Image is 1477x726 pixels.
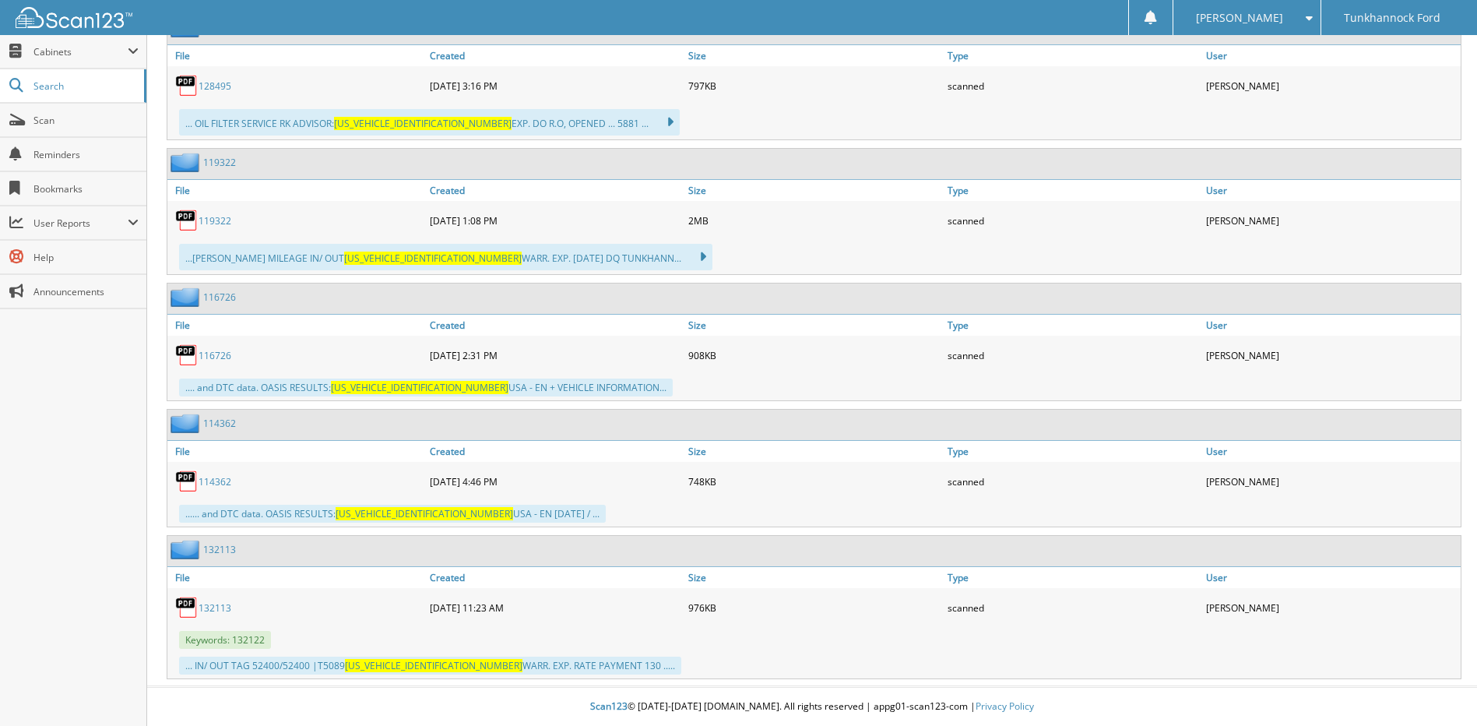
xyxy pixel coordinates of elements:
span: [US_VEHICLE_IDENTIFICATION_NUMBER] [336,507,513,520]
span: [US_VEHICLE_IDENTIFICATION_NUMBER] [334,117,512,130]
span: [US_VEHICLE_IDENTIFICATION_NUMBER] [344,252,522,265]
a: Created [426,567,684,588]
div: ...... and DTC data. OASIS RESULTS: USA - EN [DATE] / ... [179,505,606,523]
div: 908KB [684,340,943,371]
a: Type [944,45,1202,66]
span: [PERSON_NAME] [1196,13,1283,23]
span: Help [33,251,139,264]
div: [PERSON_NAME] [1202,70,1461,101]
a: 119322 [199,214,231,227]
div: scanned [944,205,1202,236]
a: Type [944,180,1202,201]
a: Size [684,45,943,66]
div: ... IN/ OUT TAG 52400/52400 |T5089 WARR. EXP. RATE PAYMENT 130 ..... [179,657,681,675]
div: [DATE] 11:23 AM [426,592,684,623]
div: 797KB [684,70,943,101]
a: Size [684,315,943,336]
div: scanned [944,70,1202,101]
img: PDF.png [175,344,199,367]
div: [DATE] 4:46 PM [426,466,684,497]
a: Type [944,441,1202,462]
a: 132113 [203,543,236,556]
span: Tunkhannock Ford [1344,13,1440,23]
a: File [167,45,426,66]
a: File [167,180,426,201]
span: User Reports [33,217,128,230]
a: 114362 [203,417,236,430]
div: scanned [944,466,1202,497]
img: PDF.png [175,596,199,619]
a: Size [684,567,943,588]
img: PDF.png [175,470,199,493]
div: [PERSON_NAME] [1202,205,1461,236]
a: 114362 [199,475,231,488]
div: [DATE] 3:16 PM [426,70,684,101]
span: [US_VEHICLE_IDENTIFICATION_NUMBER] [345,659,522,672]
span: [US_VEHICLE_IDENTIFICATION_NUMBER] [331,381,508,394]
div: 2MB [684,205,943,236]
a: User [1202,180,1461,201]
div: .... and DTC data. OASIS RESULTS: USA - EN + VEHICLE INFORMATION... [179,379,673,396]
a: User [1202,45,1461,66]
div: scanned [944,592,1202,623]
div: 976KB [684,592,943,623]
span: Scan123 [590,700,628,713]
img: folder2.png [171,540,203,559]
img: PDF.png [175,74,199,97]
a: 119322 [203,156,236,169]
a: Created [426,315,684,336]
a: Type [944,315,1202,336]
a: Size [684,441,943,462]
span: Reminders [33,148,139,161]
span: Cabinets [33,45,128,58]
a: Created [426,45,684,66]
a: Type [944,567,1202,588]
iframe: Chat Widget [1399,651,1477,726]
a: File [167,441,426,462]
div: ...[PERSON_NAME] MILEAGE IN/ OUT WARR. EXP. [DATE] DQ TUNKHANN... [179,244,712,270]
a: Privacy Policy [976,700,1034,713]
img: PDF.png [175,209,199,232]
a: User [1202,567,1461,588]
span: Search [33,79,136,93]
div: [PERSON_NAME] [1202,466,1461,497]
img: folder2.png [171,153,203,172]
a: 116726 [203,291,236,304]
a: Size [684,180,943,201]
img: folder2.png [171,287,203,307]
div: [PERSON_NAME] [1202,340,1461,371]
div: [PERSON_NAME] [1202,592,1461,623]
div: ... OIL FILTER SERVICE RK ADVISOR: EXP. DO R.O, OPENED ... 5881 ... [179,109,680,136]
span: Announcements [33,285,139,298]
a: User [1202,315,1461,336]
a: 132113 [199,601,231,615]
img: folder2.png [171,414,203,433]
div: 748KB [684,466,943,497]
a: 128495 [199,79,231,93]
a: File [167,567,426,588]
a: Created [426,441,684,462]
span: Bookmarks [33,182,139,196]
div: © [DATE]-[DATE] [DOMAIN_NAME]. All rights reserved | appg01-scan123-com | [147,688,1477,726]
a: User [1202,441,1461,462]
span: Scan [33,114,139,127]
a: 116726 [199,349,231,362]
div: scanned [944,340,1202,371]
a: File [167,315,426,336]
div: [DATE] 2:31 PM [426,340,684,371]
a: Created [426,180,684,201]
img: scan123-logo-white.svg [16,7,132,28]
div: [DATE] 1:08 PM [426,205,684,236]
span: Keywords: 132122 [179,631,271,649]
